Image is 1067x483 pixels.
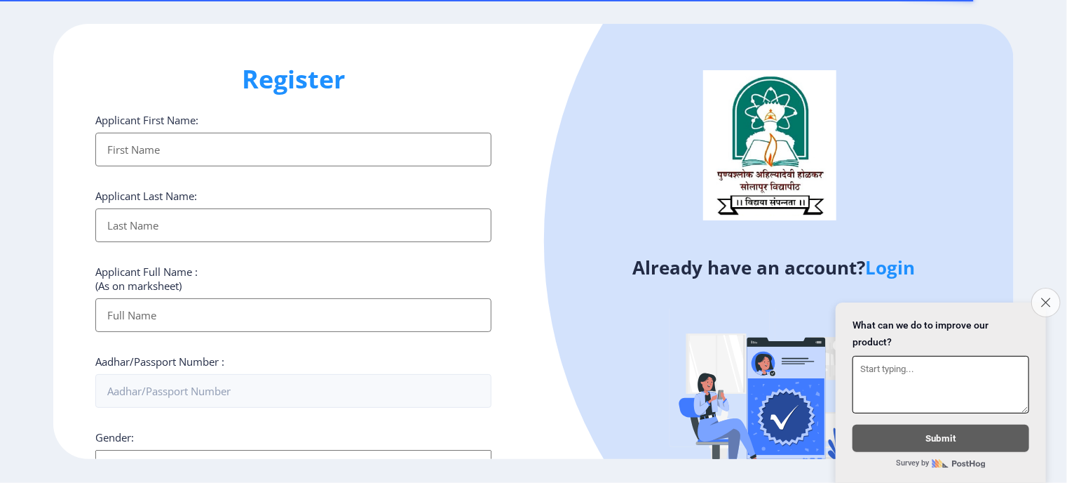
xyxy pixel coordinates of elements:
img: logo [703,70,836,220]
label: Applicant Full Name : (As on marksheet) [95,265,198,293]
label: Applicant First Name: [95,113,198,127]
label: Gender: [95,430,134,444]
input: Full Name [95,298,491,332]
input: Aadhar/Passport Number [95,374,491,408]
h1: Register [95,62,491,96]
input: First Name [95,133,491,166]
input: Last Name [95,209,491,242]
label: Aadhar/Passport Number : [95,355,224,369]
label: Applicant Last Name: [95,189,197,203]
h4: Already have an account? [544,256,1003,279]
a: Login [865,255,915,280]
